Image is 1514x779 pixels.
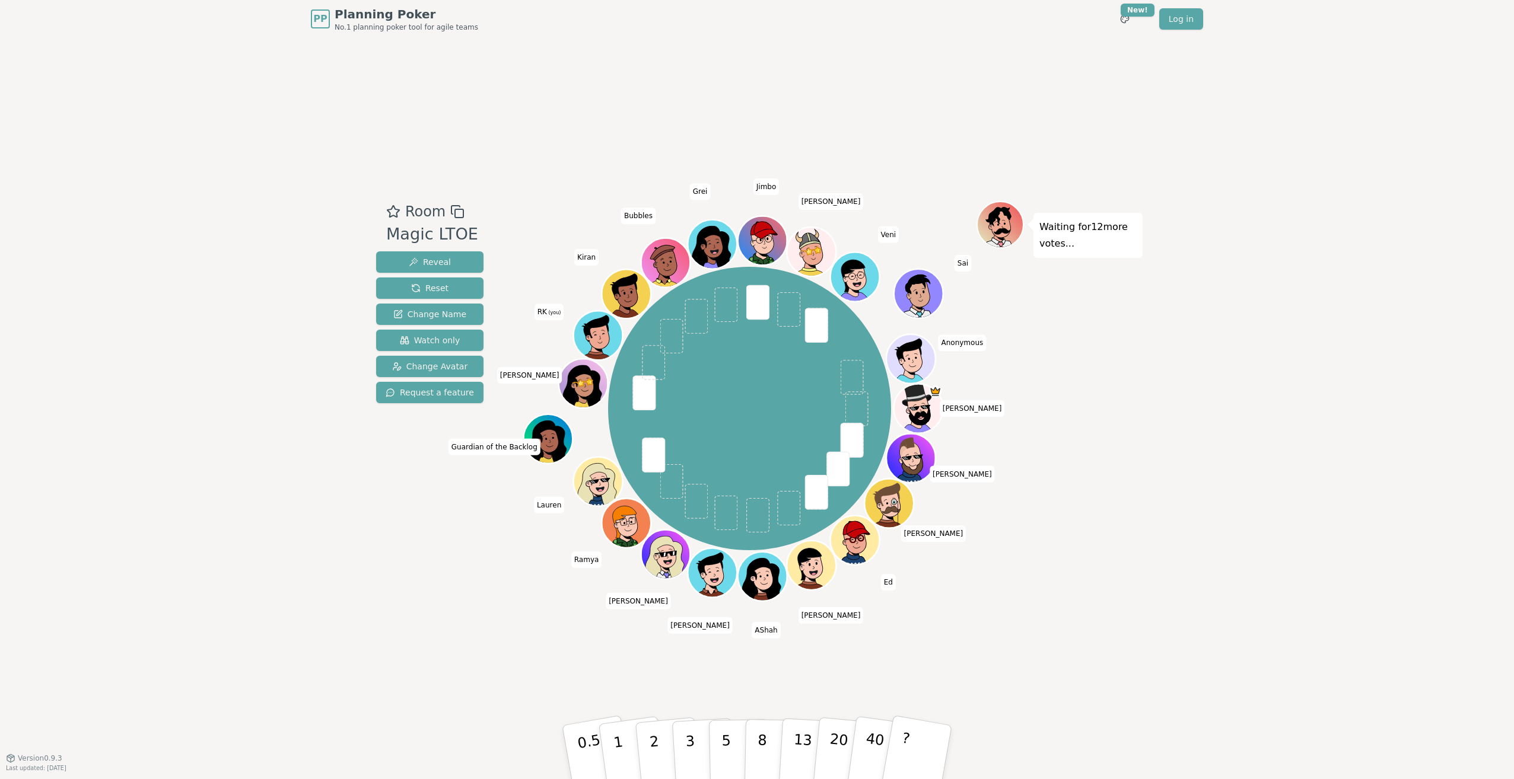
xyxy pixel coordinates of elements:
span: Click to change your name [621,207,656,224]
span: Last updated: [DATE] [6,765,66,771]
span: Reveal [409,256,451,268]
span: Click to change your name [938,334,986,351]
button: Request a feature [376,382,484,403]
div: Magic LTOE [386,222,478,247]
span: Click to change your name [534,497,564,513]
span: Click to change your name [571,551,602,568]
span: Click to change your name [574,249,599,266]
span: Click to change your name [878,226,899,243]
button: Change Name [376,304,484,325]
span: Click to change your name [606,593,671,609]
div: New! [1121,4,1154,17]
span: Room [405,201,446,222]
span: Planning Poker [335,6,478,23]
button: Reset [376,277,484,299]
button: Click to change your avatar [575,312,621,359]
button: Change Avatar [376,356,484,377]
a: Log in [1159,8,1203,30]
button: Watch only [376,330,484,351]
p: Waiting for 12 more votes... [1039,219,1137,252]
span: Click to change your name [690,183,711,200]
span: Click to change your name [955,255,971,272]
span: Click to change your name [901,525,966,542]
span: Click to change your name [535,304,564,320]
span: Click to change your name [799,607,864,624]
span: Click to change your name [881,574,896,590]
span: Click to change your name [940,400,1005,417]
span: Click to change your name [667,617,733,634]
span: Change Avatar [392,360,468,372]
span: Click to change your name [930,466,995,483]
span: Change Name [393,308,466,320]
span: (you) [547,310,561,315]
span: Click to change your name [752,622,780,638]
span: No.1 planning poker tool for agile teams [335,23,478,32]
button: Reveal [376,251,484,273]
span: Reset [411,282,449,294]
span: PP [313,12,327,26]
span: Click to change your name [497,367,562,384]
span: Click to change your name [753,178,780,195]
button: Add as favourite [386,201,400,222]
span: Version 0.9.3 [18,754,62,763]
span: Tim is the host [929,385,942,398]
span: Request a feature [386,387,474,398]
button: Version0.9.3 [6,754,62,763]
a: PPPlanning PokerNo.1 planning poker tool for agile teams [311,6,478,32]
span: Click to change your name [449,439,540,455]
span: Watch only [400,334,460,346]
button: New! [1114,8,1135,30]
span: Click to change your name [799,193,864,210]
